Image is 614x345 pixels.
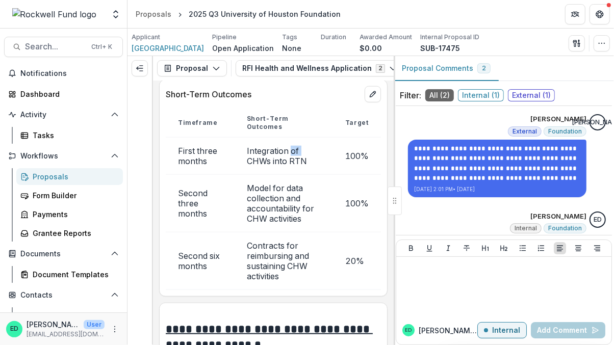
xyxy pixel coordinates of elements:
[590,4,610,24] button: Get Help
[132,60,148,76] button: Expand left
[212,33,237,42] p: Pipeline
[333,174,381,232] td: 100%
[235,137,333,174] td: Integration of CHWs into RTN
[333,137,381,174] td: 100%
[4,65,123,82] button: Notifications
[136,9,171,19] div: Proposals
[166,88,361,100] p: Short-Term Outcomes
[33,130,115,141] div: Tasks
[33,171,115,182] div: Proposals
[10,326,18,332] div: Estevan D. Delgado
[235,232,333,289] td: Contracts for reimbursing and sustaining CHW activities
[333,109,381,138] th: Target
[157,60,227,76] button: Proposal
[333,232,381,289] td: 20%
[477,322,527,338] button: Internal
[27,330,105,339] p: [EMAIL_ADDRESS][DOMAIN_NAME]
[365,86,381,102] button: edit
[16,206,123,223] a: Payments
[513,128,537,135] span: External
[16,225,123,242] a: Grantee Reports
[20,89,115,99] div: Dashboard
[4,148,123,164] button: Open Workflows
[212,43,274,54] p: Open Application
[236,60,404,76] button: RFI Health and Wellness Application2
[405,328,412,333] div: Estevan D. Delgado
[16,127,123,144] a: Tasks
[479,242,492,254] button: Heading 1
[84,320,105,329] p: User
[33,310,115,321] div: Grantees
[235,109,333,138] th: Short-Term Outcomes
[423,242,436,254] button: Underline
[482,65,486,72] span: 2
[420,33,479,42] p: Internal Proposal ID
[530,114,586,124] p: [PERSON_NAME]
[166,109,235,138] th: Timeframe
[20,69,119,78] span: Notifications
[33,269,115,280] div: Document Templates
[4,246,123,262] button: Open Documents
[166,174,235,232] td: Second three months
[492,326,520,335] p: Internal
[16,266,123,283] a: Document Templates
[166,137,235,174] td: First three months
[400,89,421,101] p: Filter:
[189,9,341,19] div: 2025 Q3 University of Houston Foundation
[420,43,460,54] p: SUB-17475
[548,225,582,232] span: Foundation
[235,174,333,232] td: Model for data collection and accountability for CHW activities
[458,89,504,101] span: Internal ( 1 )
[16,187,123,204] a: Form Builder
[535,242,547,254] button: Ordered List
[360,43,382,54] p: $0.00
[282,43,301,54] p: None
[419,325,477,336] p: [PERSON_NAME] D
[4,86,123,102] a: Dashboard
[442,242,454,254] button: Italicize
[132,7,345,21] nav: breadcrumb
[572,242,584,254] button: Align Center
[425,89,454,101] span: All ( 2 )
[20,291,107,300] span: Contacts
[20,152,107,161] span: Workflows
[109,323,121,335] button: More
[20,250,107,258] span: Documents
[25,42,85,51] span: Search...
[4,287,123,303] button: Open Contacts
[33,228,115,238] div: Grantee Reports
[16,168,123,185] a: Proposals
[554,242,566,254] button: Align Left
[282,33,297,42] p: Tags
[321,33,346,42] p: Duration
[565,4,585,24] button: Partners
[20,111,107,119] span: Activity
[360,33,412,42] p: Awarded Amount
[515,225,537,232] span: Internal
[132,7,175,21] a: Proposals
[460,242,473,254] button: Strike
[394,56,499,81] button: Proposal Comments
[16,307,123,324] a: Grantees
[33,209,115,220] div: Payments
[132,33,160,42] p: Applicant
[414,185,580,193] p: [DATE] 2:01 PM • [DATE]
[166,232,235,289] td: Second six months
[109,4,123,24] button: Open entity switcher
[405,242,417,254] button: Bold
[4,107,123,123] button: Open Activity
[12,8,97,20] img: Rockwell Fund logo
[530,211,586,222] p: [PERSON_NAME]
[89,41,114,52] div: Ctrl + K
[132,43,204,54] a: [GEOGRAPHIC_DATA]
[531,322,605,338] button: Add Comment
[498,242,510,254] button: Heading 2
[33,190,115,201] div: Form Builder
[548,128,582,135] span: Foundation
[27,319,80,330] p: [PERSON_NAME]
[594,217,602,223] div: Estevan D. Delgado
[591,242,603,254] button: Align Right
[4,37,123,57] button: Search...
[517,242,529,254] button: Bullet List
